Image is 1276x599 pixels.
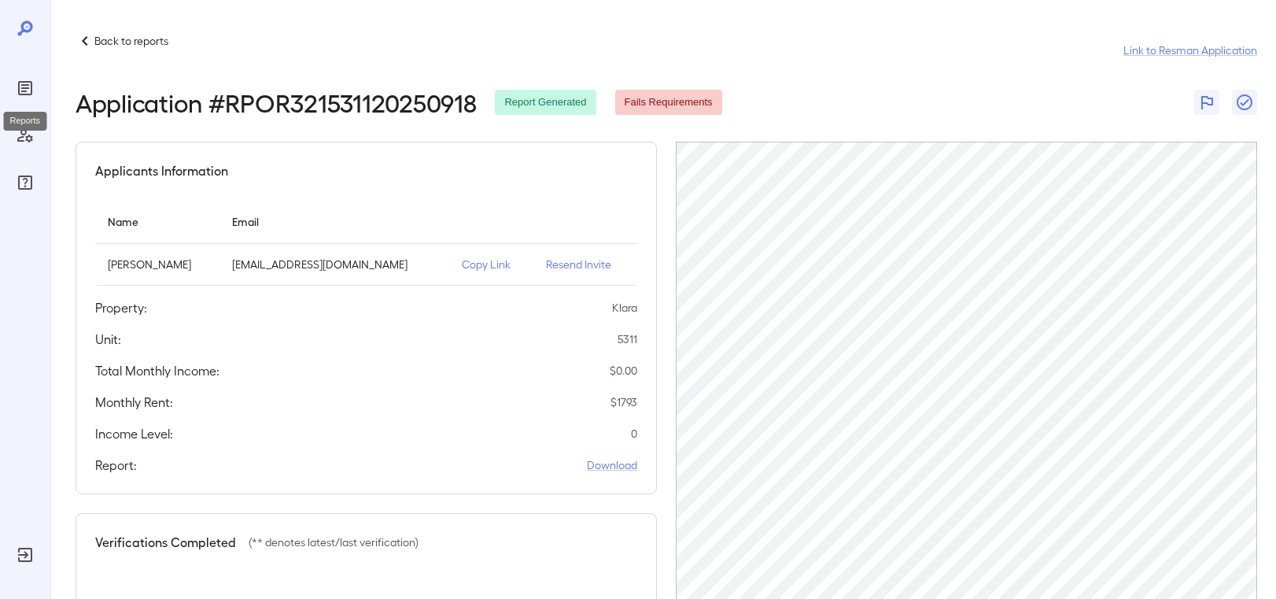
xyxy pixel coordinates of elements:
[610,363,637,379] p: $ 0.00
[495,95,596,110] span: Report Generated
[95,330,121,349] h5: Unit:
[232,257,437,272] p: [EMAIL_ADDRESS][DOMAIN_NAME]
[1232,90,1257,115] button: Close Report
[95,533,236,552] h5: Verifications Completed
[618,331,637,347] p: 5311
[13,123,38,148] div: Manage Users
[13,542,38,568] div: Log Out
[1123,43,1257,58] a: Link to Resman Application
[249,534,419,550] p: (** denotes latest/last verification)
[615,95,722,110] span: Fails Requirements
[610,394,637,410] p: $ 1793
[95,361,219,380] h5: Total Monthly Income:
[462,257,522,272] p: Copy Link
[95,161,228,180] h5: Applicants Information
[13,76,38,101] div: Reports
[76,88,476,116] h2: Application # RPOR321531120250918
[94,33,168,49] p: Back to reports
[95,199,219,244] th: Name
[631,426,637,442] p: 0
[95,456,137,475] h5: Report:
[587,457,637,473] a: Download
[95,199,637,286] table: simple table
[95,393,173,412] h5: Monthly Rent:
[1194,90,1219,115] button: Flag Report
[4,112,47,131] div: Reports
[95,298,147,317] h5: Property:
[95,424,173,443] h5: Income Level:
[612,300,637,316] p: Klara
[546,257,625,272] p: Resend Invite
[108,257,207,272] p: [PERSON_NAME]
[219,199,449,244] th: Email
[13,170,38,195] div: FAQ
